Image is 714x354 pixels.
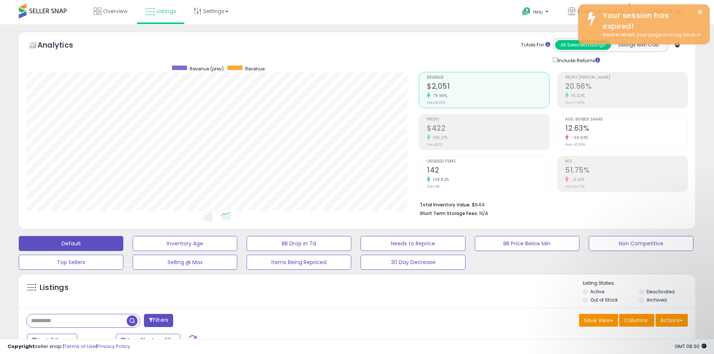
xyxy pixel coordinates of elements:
p: Listing States: [583,280,695,287]
button: All Selected Listings [555,40,611,50]
h5: Analytics [37,40,88,52]
button: × [697,7,703,17]
div: Totals For [521,42,550,49]
small: -69.93% [569,135,588,140]
a: Privacy Policy [97,343,130,350]
a: Help [516,1,556,24]
small: 109.21% [430,135,448,140]
span: Listings [157,7,176,15]
h2: $422 [427,124,549,134]
label: Archived [647,297,667,303]
button: Inventory Age [133,236,237,251]
label: Deactivated [647,288,675,295]
button: Top Sellers [19,255,123,270]
button: 30 Day Decrease [361,255,465,270]
button: Selling @ Max [133,255,237,270]
small: 79.99% [430,93,447,99]
h2: $2,051 [427,82,549,92]
div: Your session has expired! [597,10,704,31]
button: BB Price Below Min [475,236,579,251]
span: ROI [565,160,687,164]
small: 108.82% [430,177,449,182]
span: Profit [427,118,549,122]
a: Terms of Use [64,343,96,350]
strong: Copyright [7,343,35,350]
h2: 142 [427,166,549,176]
small: Prev: 54.77% [565,184,585,189]
li: $644 [420,200,682,209]
span: Profit [PERSON_NAME] [565,76,687,80]
label: Active [590,288,604,295]
small: -5.51% [569,177,584,182]
span: Revenue [245,66,265,72]
span: Revenue (prev) [190,66,224,72]
div: Include Returns [547,56,609,64]
span: Ordered Items [427,160,549,164]
small: 16.22% [569,93,585,99]
small: Prev: 42.00% [565,142,585,147]
button: BB Drop in 7d [247,236,351,251]
b: Total Inventory Value: [420,202,471,208]
i: Get Help [522,7,531,16]
div: seller snap | | [7,343,130,350]
h2: 12.63% [565,124,687,134]
small: Prev: 17.69% [565,100,584,105]
span: Overview [103,7,127,15]
span: BluePeak Retail [578,7,617,15]
label: Out of Stock [590,297,618,303]
h2: 20.56% [565,82,687,92]
span: Avg. Buybox Share [565,118,687,122]
h2: 51.75% [565,166,687,176]
button: Listings With Cost [611,40,666,50]
b: Short Term Storage Fees: [420,210,478,217]
small: Prev: $202 [427,142,443,147]
span: Help [533,9,543,15]
h5: Listings [40,282,69,293]
span: Revenue [427,76,549,80]
button: Default [19,236,123,251]
button: Non Competitive [589,236,693,251]
button: Needs to Reprice [361,236,465,251]
span: N/A [479,210,488,217]
button: Filters [144,314,173,327]
small: Prev: $1,139 [427,100,445,105]
small: Prev: 68 [427,184,439,189]
button: Items Being Repriced [247,255,351,270]
div: Please refresh your page and log back in [597,31,704,39]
